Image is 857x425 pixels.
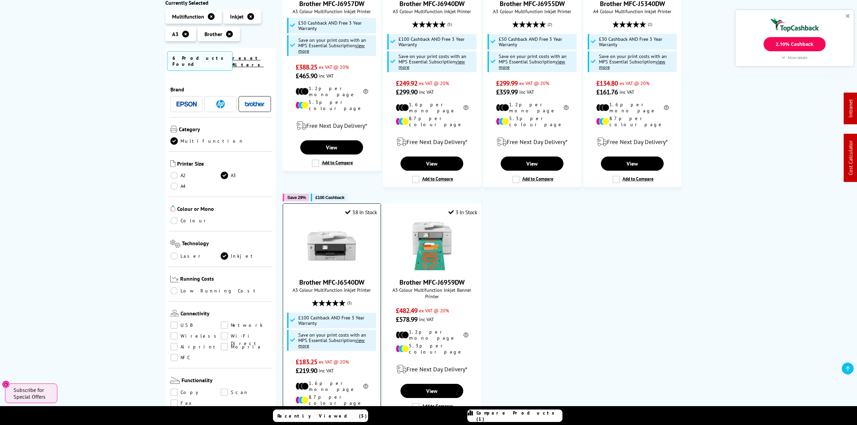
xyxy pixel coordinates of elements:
[180,275,271,284] span: Running Costs
[419,307,449,314] span: ex VAT @ 20%
[501,157,563,171] a: View
[407,221,457,271] img: Brother MFC-J6959DW
[496,115,569,128] li: 5.3p per colour page
[345,209,377,216] div: 38 In Stock
[13,387,51,400] span: Subscribe for Special Offers
[298,337,365,349] u: view more
[387,287,477,300] span: A3 Colour Multifunction Inkjet Banner Printer
[448,209,477,216] div: 3 In Stock
[298,332,366,349] span: Save on your print costs with an MPS Essential Subscription
[182,377,271,386] span: Functionality
[398,53,466,70] span: Save on your print costs with an MPS Essential Subscription
[447,18,452,31] span: (5)
[467,409,562,422] a: Compare Products (1)
[170,332,221,340] a: Wireless
[400,157,463,171] a: View
[407,266,457,273] a: Brother MFC-J6959DW
[170,240,180,248] img: Technology
[296,85,368,97] li: 1.2p per mono page
[2,380,10,388] button: Close
[170,217,221,224] a: Colour
[221,321,271,329] a: Network
[412,176,453,183] label: Add to Compare
[170,205,175,212] img: Colour or Mono
[499,53,566,70] span: Save on your print costs with an MPS Essential Subscription
[245,100,265,108] a: Brother
[412,403,453,410] label: Add to Compare
[398,36,475,47] span: £100 Cashback AND Free 3 Year Warranty
[170,172,221,179] a: A2
[170,137,244,145] a: Multifunction
[170,389,221,396] a: Copy
[496,79,518,88] span: £299.99
[499,36,575,47] span: £50 Cashback AND Free 3 Year Warranty
[548,18,552,31] span: (2)
[347,296,352,309] span: (3)
[232,55,264,68] a: reset filters
[587,133,678,151] div: modal_delivery
[619,89,634,95] span: inc VAT
[312,160,353,167] label: Add to Compare
[596,79,618,88] span: £134.80
[315,195,344,200] span: £100 Cashback
[311,194,348,201] button: £100 Cashback
[487,8,578,15] span: A3 Colour Multifunction Inkjet Printer
[216,100,225,108] img: HP
[296,380,368,392] li: 1.6p per mono page
[221,343,271,350] a: Mopria
[170,310,179,317] img: Connectivity
[230,13,244,20] span: Inkjet
[319,64,349,70] span: ex VAT @ 20%
[599,53,667,70] span: Save on your print costs with an MPS Essential Subscription
[273,409,368,422] a: Recently Viewed (5)
[519,89,534,95] span: inc VAT
[172,31,178,37] span: A3
[398,58,465,70] u: view more
[221,389,271,396] a: Scan
[847,100,854,118] a: Intranet
[179,126,271,134] span: Category
[387,133,477,151] div: modal_delivery
[170,354,221,361] a: NFC
[170,399,221,407] a: Fax
[298,20,375,31] span: £50 Cashback AND Free 3 Year Warranty
[300,140,363,154] a: View
[221,172,271,179] a: A3
[319,359,349,365] span: ex VAT @ 20%
[596,88,618,96] span: £161.76
[512,176,553,183] label: Add to Compare
[245,102,265,106] img: Brother
[286,287,377,293] span: A3 Colour Multifunction Inkjet Printer
[170,160,175,167] img: Printer Size
[296,63,317,72] span: £388.25
[587,8,678,15] span: A4 Colour Multifunction Inkjet Printer
[172,13,204,20] span: Multifunction
[399,278,465,287] a: Brother MFC-J6959DW
[476,410,562,422] span: Compare Products (1)
[847,141,854,175] a: Cost Calculator
[612,176,654,183] label: Add to Compare
[419,89,434,95] span: inc VAT
[599,58,665,70] u: view more
[396,115,468,128] li: 8.7p per colour page
[387,8,477,15] span: A3 Colour Multifunction Inkjet Printer
[177,205,271,214] span: Colour or Mono
[176,100,197,108] a: Epson
[296,366,317,375] span: £219.90
[221,252,271,260] a: Inkjet
[298,315,375,326] span: £100 Cashback AND Free 3 Year Warranty
[319,367,334,374] span: inc VAT
[170,252,221,260] a: Laser
[211,100,231,108] a: HP
[277,413,367,419] span: Recently Viewed (5)
[287,195,306,200] span: Save 29%
[396,306,418,315] span: £482.49
[182,240,271,249] span: Technology
[396,315,418,324] span: £578.99
[298,37,366,54] span: Save on your print costs with an MPS Essential Subscription
[204,31,222,37] span: Brother
[519,80,549,86] span: ex VAT @ 20%
[487,133,578,151] div: modal_delivery
[298,42,365,54] u: view more
[596,102,669,114] li: 1.6p per mono page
